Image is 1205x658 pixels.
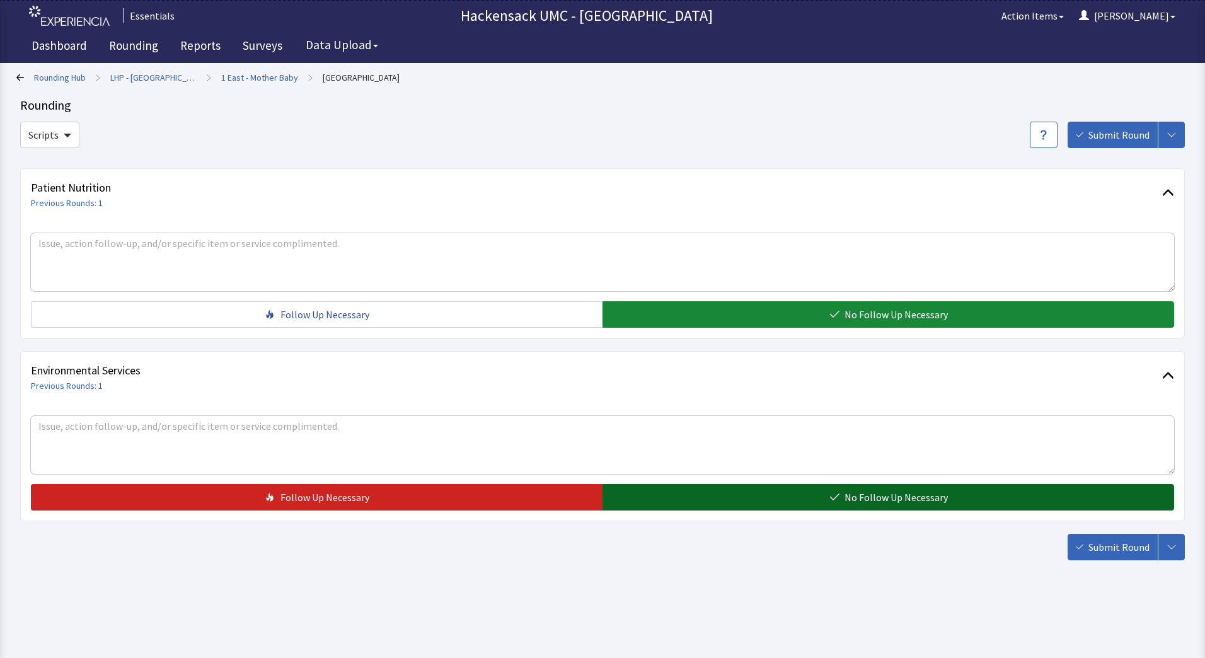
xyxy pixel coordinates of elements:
div: Essentials [123,8,175,23]
a: Reports [171,32,230,63]
button: No Follow Up Necessary [602,484,1174,511]
a: Previous Rounds: 1 [31,380,103,391]
button: Scripts [20,122,79,148]
button: Submit Round [1068,122,1158,148]
span: Scripts [28,127,59,142]
a: Previous Rounds: 1 [31,197,103,209]
button: [PERSON_NAME] [1071,3,1183,28]
button: Follow Up Necessary [31,484,602,511]
span: Follow Up Necessary [280,490,369,505]
span: Patient Nutrition [31,179,1162,197]
span: Submit Round [1088,540,1150,555]
a: 1 East - Mother Baby [221,71,298,84]
a: Rounding [100,32,168,63]
a: Dashboard [22,32,96,63]
span: > [308,65,313,90]
span: No Follow Up Necessary [845,307,948,322]
span: Follow Up Necessary [280,307,369,322]
div: Rounding [20,96,1185,114]
button: Follow Up Necessary [31,301,602,328]
button: No Follow Up Necessary [602,301,1174,328]
a: Rounding Hub [34,71,86,84]
a: LHP - [GEOGRAPHIC_DATA] [110,71,197,84]
p: Hackensack UMC - [GEOGRAPHIC_DATA] [180,6,994,26]
span: No Follow Up Necessary [845,490,948,505]
span: Environmental Services [31,362,1162,379]
button: Submit Round [1068,534,1158,560]
button: Action Items [994,3,1071,28]
button: Data Upload [298,33,386,57]
span: > [207,65,211,90]
span: > [96,65,100,90]
img: experiencia_logo.png [29,6,110,26]
a: Nurse Station [323,71,400,84]
span: Submit Round [1088,127,1150,142]
a: Surveys [233,32,292,63]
